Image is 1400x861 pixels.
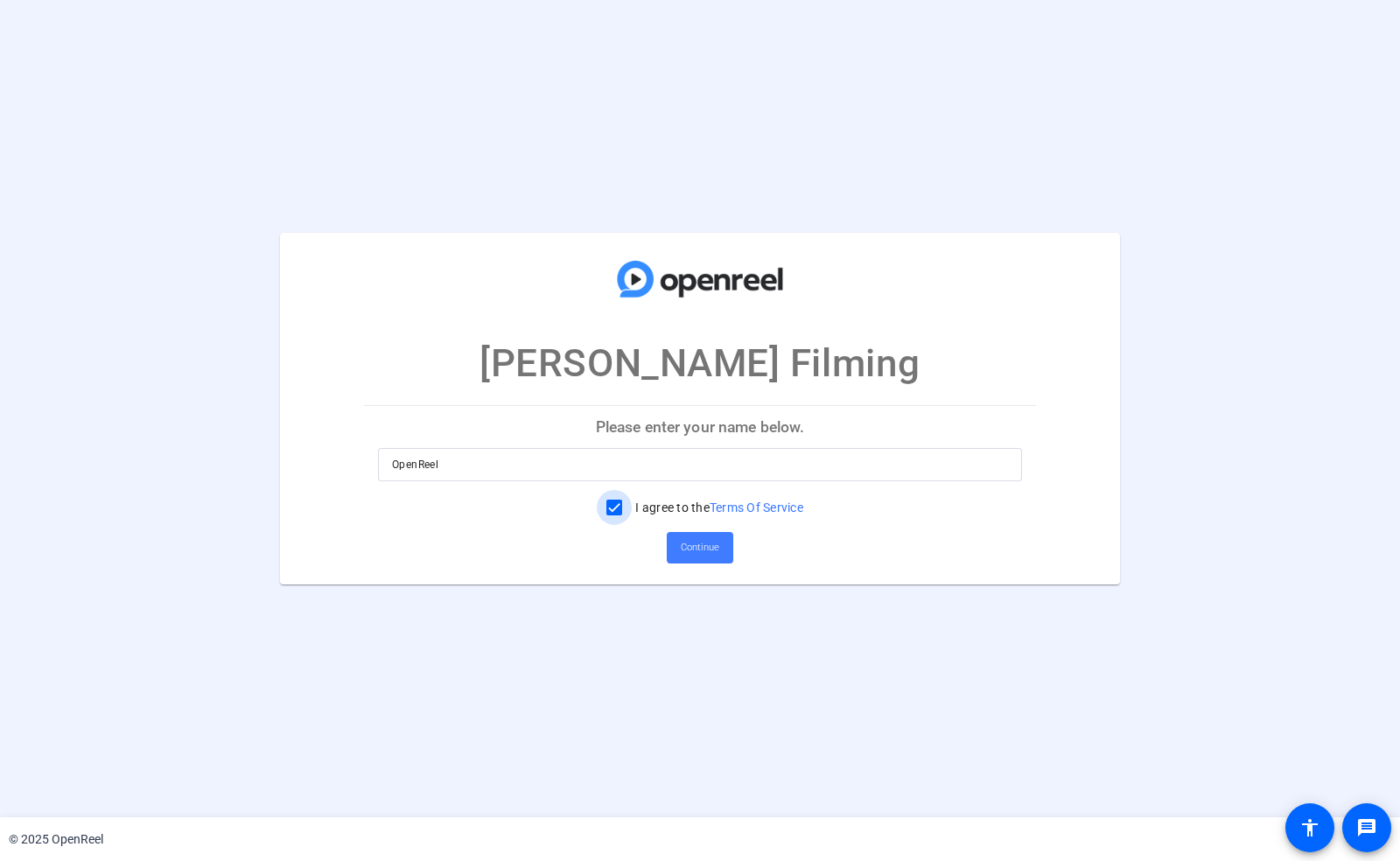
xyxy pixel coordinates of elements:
[392,454,1008,475] input: Enter your name
[710,500,803,514] a: Terms Of Service
[1356,817,1377,838] mat-icon: message
[632,499,803,516] label: I agree to the
[9,830,103,849] div: © 2025 OpenReel
[667,532,733,563] button: Continue
[1299,817,1320,838] mat-icon: accessibility
[479,334,920,392] p: [PERSON_NAME] Filming
[364,406,1036,448] p: Please enter your name below.
[681,535,719,561] span: Continue
[612,250,787,308] img: company-logo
